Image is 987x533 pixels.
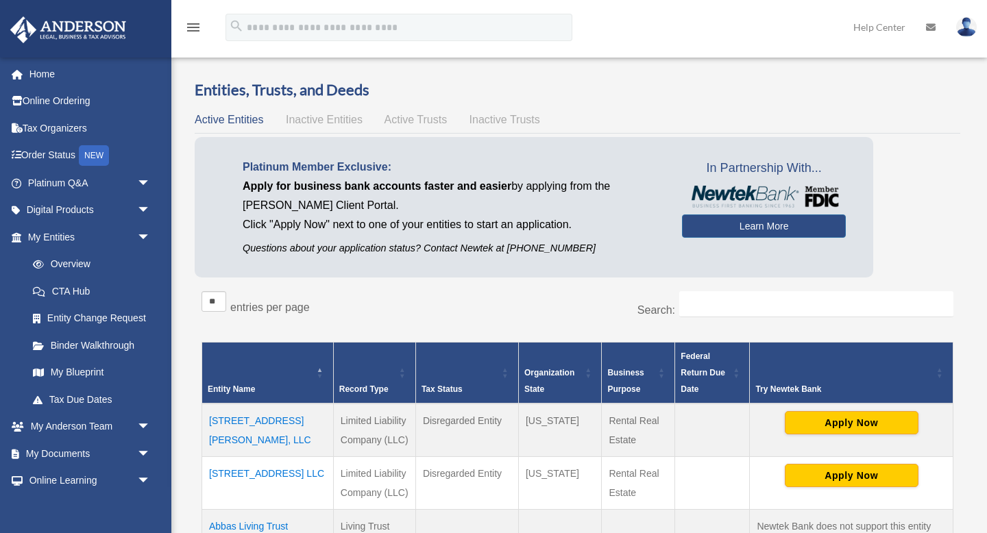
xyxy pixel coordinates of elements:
a: Entity Change Request [19,305,164,332]
span: Entity Name [208,384,255,394]
div: Try Newtek Bank [755,381,932,397]
span: Record Type [339,384,389,394]
span: Inactive Entities [286,114,363,125]
span: Active Entities [195,114,263,125]
td: [STREET_ADDRESS][PERSON_NAME], LLC [202,404,334,457]
td: Disregarded Entity [415,456,518,509]
a: Online Ordering [10,88,171,115]
th: Tax Status: Activate to sort [415,342,518,404]
a: Platinum Q&Aarrow_drop_down [10,169,171,197]
i: search [229,18,244,34]
h3: Entities, Trusts, and Deeds [195,79,960,101]
img: NewtekBankLogoSM.png [689,186,839,208]
a: Tax Due Dates [19,386,164,413]
span: Tax Status [422,384,463,394]
td: Limited Liability Company (LLC) [333,456,415,509]
button: Apply Now [785,411,918,434]
label: Search: [637,304,675,316]
p: Questions about your application status? Contact Newtek at [PHONE_NUMBER] [243,240,661,257]
th: Entity Name: Activate to invert sorting [202,342,334,404]
td: Disregarded Entity [415,404,518,457]
th: Record Type: Activate to sort [333,342,415,404]
a: Binder Walkthrough [19,332,164,359]
span: Federal Return Due Date [681,351,725,394]
a: Online Learningarrow_drop_down [10,467,171,495]
td: [STREET_ADDRESS] LLC [202,456,334,509]
th: Business Purpose: Activate to sort [602,342,675,404]
span: arrow_drop_down [137,413,164,441]
a: My Blueprint [19,359,164,386]
span: arrow_drop_down [137,223,164,251]
i: menu [185,19,202,36]
a: My Documentsarrow_drop_down [10,440,171,467]
th: Federal Return Due Date: Activate to sort [675,342,750,404]
p: Platinum Member Exclusive: [243,158,661,177]
span: arrow_drop_down [137,169,164,197]
td: [US_STATE] [518,456,602,509]
td: Limited Liability Company (LLC) [333,404,415,457]
a: Order StatusNEW [10,142,171,170]
td: [US_STATE] [518,404,602,457]
a: Digital Productsarrow_drop_down [10,197,171,224]
a: Overview [19,251,158,278]
a: menu [185,24,202,36]
a: My Anderson Teamarrow_drop_down [10,413,171,441]
span: In Partnership With... [682,158,846,179]
a: Home [10,60,171,88]
p: Click "Apply Now" next to one of your entities to start an application. [243,215,661,234]
th: Organization State: Activate to sort [518,342,602,404]
span: Business Purpose [607,368,644,394]
label: entries per page [230,301,310,313]
a: My Entitiesarrow_drop_down [10,223,164,251]
span: Apply for business bank accounts faster and easier [243,180,511,192]
td: Rental Real Estate [602,456,675,509]
a: Tax Organizers [10,114,171,142]
th: Try Newtek Bank : Activate to sort [750,342,953,404]
span: arrow_drop_down [137,440,164,468]
span: arrow_drop_down [137,467,164,495]
span: arrow_drop_down [137,197,164,225]
div: NEW [79,145,109,166]
span: Organization State [524,368,574,394]
td: Rental Real Estate [602,404,675,457]
p: by applying from the [PERSON_NAME] Client Portal. [243,177,661,215]
img: User Pic [956,17,977,37]
img: Anderson Advisors Platinum Portal [6,16,130,43]
a: Learn More [682,214,846,238]
a: CTA Hub [19,277,164,305]
button: Apply Now [785,464,918,487]
span: Inactive Trusts [470,114,540,125]
span: Active Trusts [385,114,448,125]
